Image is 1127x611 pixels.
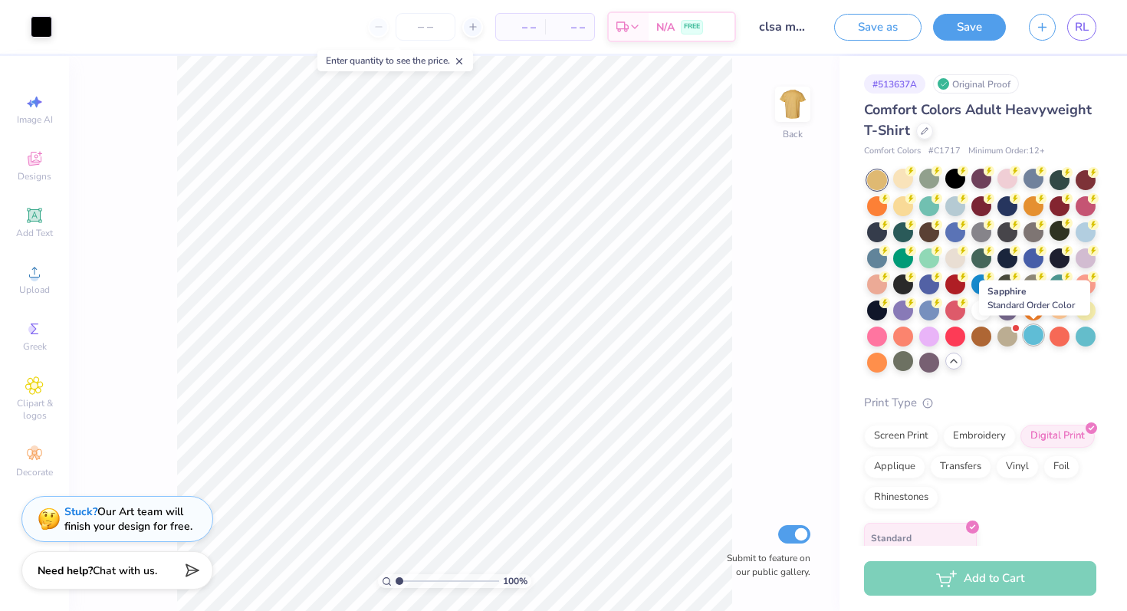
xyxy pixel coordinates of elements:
[16,227,53,239] span: Add Text
[996,455,1039,478] div: Vinyl
[554,19,585,35] span: – –
[864,74,925,94] div: # 513637A
[864,100,1092,140] span: Comfort Colors Adult Heavyweight T-Shirt
[505,19,536,35] span: – –
[1020,425,1095,448] div: Digital Print
[783,127,803,141] div: Back
[968,145,1045,158] span: Minimum Order: 12 +
[933,14,1006,41] button: Save
[1075,18,1089,36] span: RL
[928,145,961,158] span: # C1717
[18,170,51,182] span: Designs
[864,455,925,478] div: Applique
[64,504,97,519] strong: Stuck?
[8,397,61,422] span: Clipart & logos
[777,89,808,120] img: Back
[930,455,991,478] div: Transfers
[834,14,922,41] button: Save as
[864,486,938,509] div: Rhinestones
[1043,455,1079,478] div: Foil
[38,563,93,578] strong: Need help?
[17,113,53,126] span: Image AI
[718,551,810,579] label: Submit to feature on our public gallery.
[1067,14,1096,41] a: RL
[864,145,921,158] span: Comfort Colors
[864,425,938,448] div: Screen Print
[93,563,157,578] span: Chat with us.
[864,394,1096,412] div: Print Type
[23,340,47,353] span: Greek
[64,504,192,534] div: Our Art team will finish your design for free.
[16,466,53,478] span: Decorate
[943,425,1016,448] div: Embroidery
[987,299,1075,311] span: Standard Order Color
[684,21,700,32] span: FREE
[396,13,455,41] input: – –
[933,74,1019,94] div: Original Proof
[19,284,50,296] span: Upload
[317,50,473,71] div: Enter quantity to see the price.
[979,281,1090,316] div: Sapphire
[656,19,675,35] span: N/A
[871,530,912,546] span: Standard
[747,11,823,42] input: Untitled Design
[503,574,527,588] span: 100 %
